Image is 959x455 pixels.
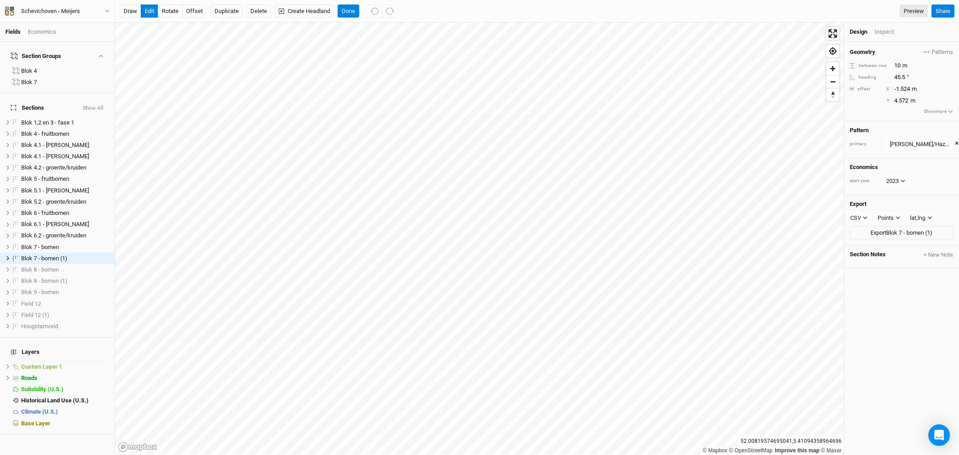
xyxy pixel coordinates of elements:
button: Delete [246,4,271,18]
button: Points [874,211,905,225]
span: Blok 8 - bomen [21,266,59,273]
button: Duplicate [210,4,243,18]
span: Hoogstamveld [21,323,58,330]
span: Blok 9 - bomen [21,289,59,295]
span: Blok 4 - fruitbomen [21,130,69,137]
span: Historical Land Use (U.S.) [21,397,89,404]
h4: Layers [5,343,109,361]
button: draw [120,4,141,18]
a: Mapbox logo [118,442,157,452]
div: Appel/Hazelnoot [890,140,949,149]
span: Custom Layer 1 [21,363,62,370]
button: Zoom in [826,62,839,75]
div: Base Layer [21,420,109,427]
div: Y [858,98,889,104]
span: Blok 4.2 - groente/kruiden [21,164,86,171]
span: Blok 5.1 - [PERSON_NAME] [21,187,89,194]
button: Schevichoven - Meijers [4,6,110,16]
div: CSV [850,214,861,223]
span: Section Notes [850,251,886,259]
div: X [886,86,889,93]
span: Climate (U.S.) [21,408,58,415]
div: Blok 5.2 - groente/kruiden [21,198,109,205]
div: Inspect [874,28,906,36]
div: Points [878,214,894,223]
div: lat,lng [910,214,926,223]
div: Suitability (U.S.) [21,386,109,393]
span: Blok 1,2 en 3 - fase 1 [21,119,74,126]
button: lat,lng [906,211,937,225]
div: Hoogstamveld [21,323,109,330]
span: Sections [11,104,44,112]
span: Field 12 [21,300,41,307]
span: Zoom out [826,76,839,88]
button: Find my location [826,45,839,58]
span: Blok 7 - bomen (1) [21,255,67,262]
span: Blok 7 - bomen [21,244,59,250]
h4: Pattern [850,127,954,134]
div: Blok 6.2 - groente/kruiden [21,232,109,239]
div: Blok 4.1 - bessen [21,153,109,160]
div: Design [850,28,867,36]
span: Base Layer [21,420,50,427]
button: CSV [846,211,872,225]
span: Blok 8 - bomen (1) [21,277,67,284]
span: Reset bearing to north [826,89,839,101]
div: Blok 8 - bomen (1) [21,277,109,285]
div: Section Groups [11,53,61,60]
div: Blok 5 - fruitbomen [21,175,109,183]
a: OpenStreetMap [729,447,773,454]
a: Fields [5,28,21,35]
button: Enter fullscreen [826,27,839,40]
div: Blok 4.1 - bessen [21,142,109,149]
button: + New Note [923,251,954,259]
div: 52.00819574695041 , 5.41094358964696 [738,437,844,446]
button: 2023 [882,174,910,188]
button: Share [932,4,955,18]
button: offset [182,4,207,18]
div: Field 12 (1) [21,312,109,319]
div: Blok 7 [21,79,109,86]
div: offset [858,86,870,93]
div: Blok 6 - fruitbomen [21,210,109,217]
div: Roads [21,375,109,382]
a: Improve this map [775,447,820,454]
button: edit [141,4,158,18]
button: rotate [158,4,183,18]
div: primary [850,141,881,147]
button: Redo (^Z) [382,4,398,18]
div: Blok 8 - bomen [21,266,109,273]
a: Maxar [821,447,842,454]
canvas: Map [115,22,844,455]
div: between row [850,62,889,69]
div: Blok 1,2 en 3 - fase 1 [21,119,109,126]
a: Preview [900,4,928,18]
a: Mapbox [703,447,727,454]
div: heading [850,74,889,81]
div: Custom Layer 1 [21,363,109,370]
button: [PERSON_NAME]/Hazelnoot [886,138,953,151]
div: Blok 7 - bomen (1) [21,255,109,262]
h4: Economics [850,164,954,171]
span: Blok 5.2 - groente/kruiden [21,198,86,205]
div: Schevichoven - Meijers [21,7,80,16]
div: Blok 5.1 - bessen [21,187,109,194]
span: Blok 6.1 - [PERSON_NAME] [21,221,89,227]
span: Field 12 (1) [21,312,49,318]
div: Field 12 [21,300,109,308]
span: Blok 6 - fruitbomen [21,210,69,216]
span: Suitability (U.S.) [21,386,63,393]
button: ExportBlok 7 - bomen (1) [850,226,954,240]
button: Patterns [923,47,954,57]
h4: Geometry [850,49,875,56]
div: Blok 4 - fruitbomen [21,130,109,138]
div: Blok 4.2 - groente/kruiden [21,164,109,171]
div: Open Intercom Messenger [928,424,950,446]
span: Blok 4.1 - [PERSON_NAME] [21,153,89,160]
span: Blok 4.1 - [PERSON_NAME] [21,142,89,148]
span: Blok 5 - fruitbomen [21,175,69,182]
